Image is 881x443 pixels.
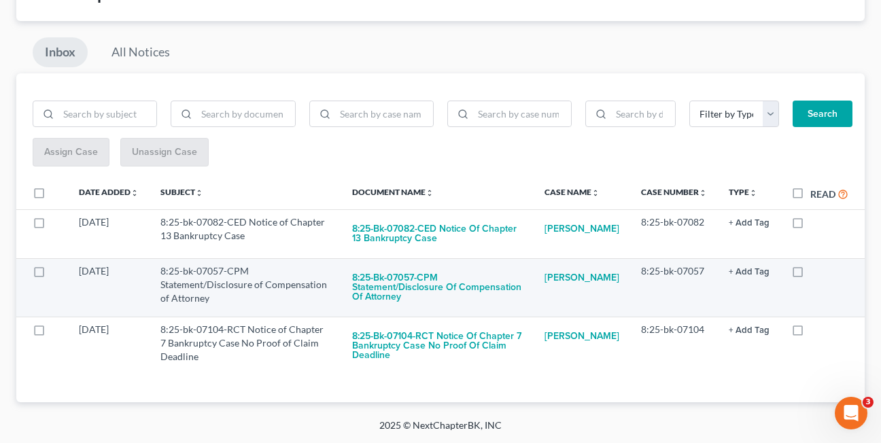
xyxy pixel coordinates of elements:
td: [DATE] [68,258,150,317]
a: Document Nameunfold_more [352,187,434,197]
td: 8:25-bk-07057-CPM Statement/Disclosure of Compensation of Attorney [150,258,341,317]
a: Typeunfold_more [729,187,757,197]
button: + Add Tag [729,219,770,228]
a: Subjectunfold_more [160,187,203,197]
a: + Add Tag [729,264,770,278]
td: 8:25-bk-07104 [630,317,718,375]
td: [DATE] [68,317,150,375]
span: 3 [863,397,874,408]
a: + Add Tag [729,323,770,336]
input: Search by subject [58,101,156,127]
iframe: Intercom live chat [835,397,867,429]
td: 8:25-bk-07104-RCT Notice of Chapter 7 Bankruptcy Case No Proof of Claim Deadline [150,317,341,375]
i: unfold_more [699,189,707,197]
button: 8:25-bk-07104-RCT Notice of Chapter 7 Bankruptcy Case No Proof of Claim Deadline [352,323,523,369]
input: Search by case number [473,101,571,127]
td: 8:25-bk-07082-CED Notice of Chapter 13 Bankruptcy Case [150,209,341,258]
i: unfold_more [426,189,434,197]
i: unfold_more [131,189,139,197]
input: Search by date [611,101,675,127]
a: [PERSON_NAME] [545,215,619,243]
button: 8:25-bk-07057-CPM Statement/Disclosure of Compensation of Attorney [352,264,523,311]
a: Date Addedunfold_more [79,187,139,197]
i: unfold_more [195,189,203,197]
td: [DATE] [68,209,150,258]
td: 8:25-bk-07082 [630,209,718,258]
a: Case Numberunfold_more [641,187,707,197]
i: unfold_more [749,189,757,197]
label: Read [810,187,835,201]
td: 8:25-bk-07057 [630,258,718,317]
div: 2025 © NextChapterBK, INC [53,419,828,443]
a: [PERSON_NAME] [545,264,619,291]
a: + Add Tag [729,215,770,229]
button: + Add Tag [729,326,770,335]
input: Search by case name [335,101,433,127]
button: + Add Tag [729,268,770,277]
input: Search by document name [196,101,294,127]
a: Inbox [33,37,88,67]
button: Search [793,101,852,128]
a: Case Nameunfold_more [545,187,600,197]
a: All Notices [99,37,182,67]
button: 8:25-bk-07082-CED Notice of Chapter 13 Bankruptcy Case [352,215,523,252]
a: [PERSON_NAME] [545,323,619,350]
i: unfold_more [591,189,600,197]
